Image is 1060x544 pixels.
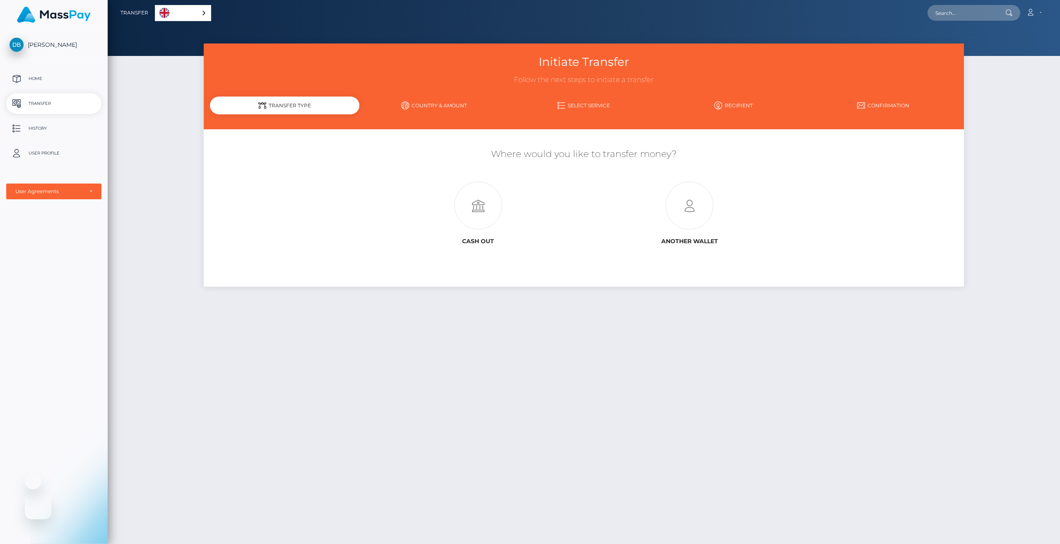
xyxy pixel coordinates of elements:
[590,238,789,245] h6: Another wallet
[210,75,958,85] h3: Follow the next steps to initiate a transfer
[808,98,958,113] a: Confirmation
[15,188,83,195] div: User Agreements
[10,73,98,85] p: Home
[120,4,148,22] a: Transfer
[25,473,41,489] iframe: Chiudi messaggio
[359,98,509,113] a: Country & Amount
[210,97,359,114] div: Transfer Type
[6,143,101,164] a: User Profile
[379,238,578,245] h6: Cash out
[210,148,958,161] h5: Where would you like to transfer money?
[10,147,98,160] p: User Profile
[155,5,211,21] aside: Language selected: English
[155,5,211,21] div: Language
[25,493,51,519] iframe: Pulsante per aprire la finestra di messaggistica
[6,41,101,48] span: [PERSON_NAME]
[17,7,91,23] img: MassPay
[210,54,958,70] h3: Initiate Transfer
[6,184,101,199] button: User Agreements
[6,93,101,114] a: Transfer
[509,98,658,113] a: Select Service
[6,68,101,89] a: Home
[659,98,808,113] a: Recipient
[927,5,1005,21] input: Search...
[10,97,98,110] p: Transfer
[155,5,211,21] a: English
[6,118,101,139] a: History
[10,122,98,135] p: History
